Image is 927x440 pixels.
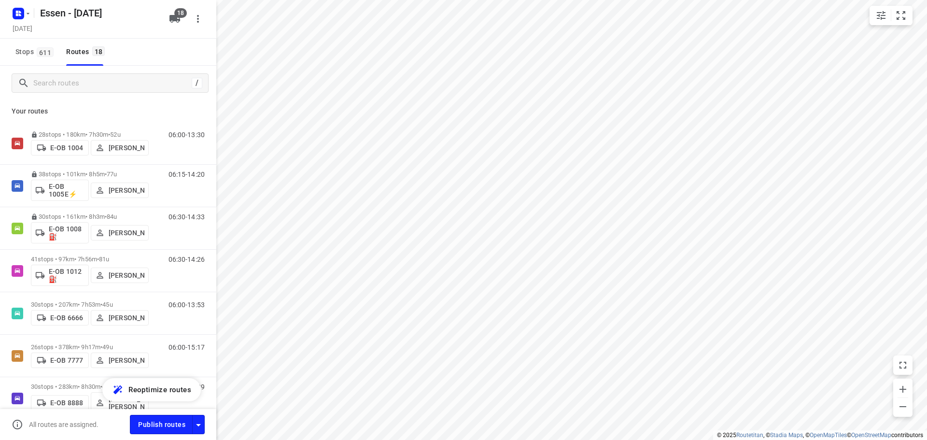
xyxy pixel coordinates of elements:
[891,6,911,25] button: Fit zoom
[100,383,102,390] span: •
[50,399,83,407] p: E-OB 8888
[31,353,89,368] button: E-OB 7777
[169,213,205,221] p: 06:30-14:33
[31,383,149,390] p: 30 stops • 283km • 8h30m
[31,131,149,138] p: 28 stops • 180km • 7h30m
[12,106,205,116] p: Your routes
[192,78,202,88] div: /
[109,186,144,194] p: [PERSON_NAME]
[109,229,144,237] p: [PERSON_NAME]
[107,213,117,220] span: 84u
[717,432,923,439] li: © 2025 , © , © © contributors
[9,23,36,34] h5: [DATE]
[15,46,56,58] span: Stops
[109,395,144,411] p: [PERSON_NAME] [PERSON_NAME]
[193,418,204,430] div: Driver app settings
[100,343,102,351] span: •
[102,301,112,308] span: 45u
[105,170,107,178] span: •
[92,46,105,56] span: 18
[870,6,913,25] div: small contained button group
[97,255,99,263] span: •
[102,343,112,351] span: 49u
[33,76,192,91] input: Search routes
[31,301,149,308] p: 30 stops • 207km • 7h53m
[770,432,803,439] a: Stadia Maps
[31,395,89,411] button: E-OB 8888
[736,432,763,439] a: Routetitan
[165,9,184,28] button: 18
[91,392,149,413] button: [PERSON_NAME] [PERSON_NAME]
[91,268,149,283] button: [PERSON_NAME]
[91,225,149,241] button: [PERSON_NAME]
[31,213,149,220] p: 30 stops • 161km • 8h3m
[109,144,144,152] p: [PERSON_NAME]
[105,213,107,220] span: •
[169,255,205,263] p: 06:30-14:26
[107,170,117,178] span: 77u
[50,144,83,152] p: E-OB 1004
[102,383,112,390] span: 46u
[138,419,185,431] span: Publish routes
[100,301,102,308] span: •
[36,5,161,21] h5: Rename
[91,310,149,326] button: [PERSON_NAME]
[50,314,83,322] p: E-OB 6666
[169,131,205,139] p: 06:00-13:30
[49,183,84,198] p: E-OB 1005E⚡
[31,255,149,263] p: 41 stops • 97km • 7h56m
[102,378,201,401] button: Reoptimize routes
[871,6,891,25] button: Map settings
[109,314,144,322] p: [PERSON_NAME]
[29,421,98,428] p: All routes are assigned.
[851,432,891,439] a: OpenStreetMap
[130,415,193,434] button: Publish routes
[91,140,149,156] button: [PERSON_NAME]
[109,271,144,279] p: [PERSON_NAME]
[49,225,84,241] p: E-OB 1008⛽️
[169,301,205,309] p: 06:00-13:53
[109,356,144,364] p: [PERSON_NAME]
[91,183,149,198] button: [PERSON_NAME]
[31,265,89,286] button: E-OB 1012⛽️
[174,8,187,18] span: 18
[50,356,83,364] p: E-OB 7777
[31,180,89,201] button: E-OB 1005E⚡
[110,131,120,138] span: 52u
[810,432,847,439] a: OpenMapTiles
[31,170,149,178] p: 38 stops • 101km • 8h5m
[99,255,109,263] span: 81u
[128,383,191,396] span: Reoptimize routes
[169,170,205,178] p: 06:15-14:20
[108,131,110,138] span: •
[31,222,89,243] button: E-OB 1008⛽️
[31,310,89,326] button: E-OB 6666
[49,268,84,283] p: E-OB 1012⛽️
[37,47,54,57] span: 611
[169,343,205,351] p: 06:00-15:17
[31,343,149,351] p: 26 stops • 378km • 9h17m
[66,46,108,58] div: Routes
[91,353,149,368] button: [PERSON_NAME]
[31,140,89,156] button: E-OB 1004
